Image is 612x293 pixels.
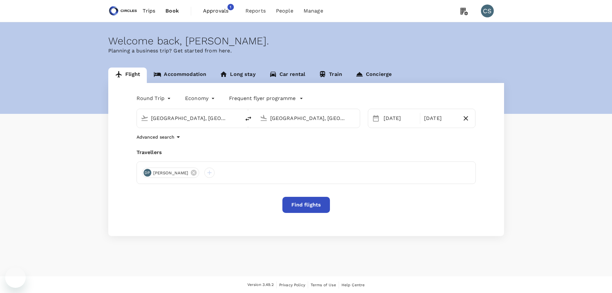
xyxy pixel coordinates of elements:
[229,95,303,102] button: Frequent flyer programme
[137,133,182,141] button: Advanced search
[137,149,476,156] div: Travellers
[108,47,504,55] p: Planning a business trip? Get started from here.
[245,7,266,15] span: Reports
[279,281,305,288] a: Privacy Policy
[341,283,365,287] span: Help Centre
[236,117,237,119] button: Open
[312,68,349,83] a: Train
[108,68,147,83] a: Flight
[349,68,398,83] a: Concierge
[276,7,293,15] span: People
[185,93,216,104] div: Economy
[143,7,155,15] span: Trips
[149,170,192,176] span: [PERSON_NAME]
[341,281,365,288] a: Help Centre
[227,4,234,10] span: 1
[481,5,494,17] div: CS
[142,168,200,178] div: DP[PERSON_NAME]
[147,68,213,83] a: Accommodation
[137,134,174,140] p: Advanced search
[355,117,357,119] button: Open
[381,112,419,125] div: [DATE]
[241,111,256,126] button: delete
[213,68,262,83] a: Long stay
[247,282,274,288] span: Version 3.49.2
[165,7,179,15] span: Book
[151,113,227,123] input: Depart from
[262,68,312,83] a: Car rental
[144,169,151,177] div: DP
[279,283,305,287] span: Privacy Policy
[203,7,235,15] span: Approvals
[311,283,336,287] span: Terms of Use
[270,113,346,123] input: Going to
[421,112,459,125] div: [DATE]
[282,197,330,213] button: Find flights
[311,281,336,288] a: Terms of Use
[304,7,323,15] span: Manage
[108,4,138,18] img: Circles
[5,267,26,288] iframe: Button to launch messaging window
[137,93,173,104] div: Round Trip
[108,35,504,47] div: Welcome back , [PERSON_NAME] .
[229,95,296,102] p: Frequent flyer programme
